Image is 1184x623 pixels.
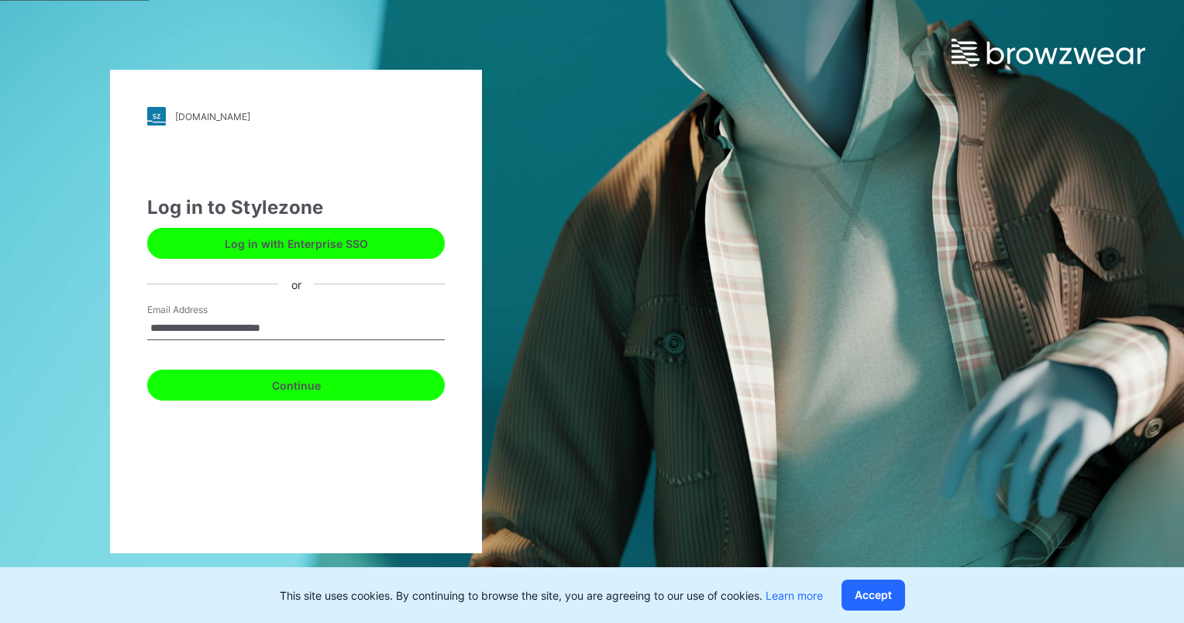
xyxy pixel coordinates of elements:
[147,194,445,222] div: Log in to Stylezone
[147,303,256,317] label: Email Address
[952,39,1145,67] img: browzwear-logo.e42bd6dac1945053ebaf764b6aa21510.svg
[147,228,445,259] button: Log in with Enterprise SSO
[280,587,823,604] p: This site uses cookies. By continuing to browse the site, you are agreeing to our use of cookies.
[279,276,314,292] div: or
[766,589,823,602] a: Learn more
[175,111,250,122] div: [DOMAIN_NAME]
[147,107,445,126] a: [DOMAIN_NAME]
[147,370,445,401] button: Continue
[147,107,166,126] img: stylezone-logo.562084cfcfab977791bfbf7441f1a819.svg
[842,580,905,611] button: Accept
